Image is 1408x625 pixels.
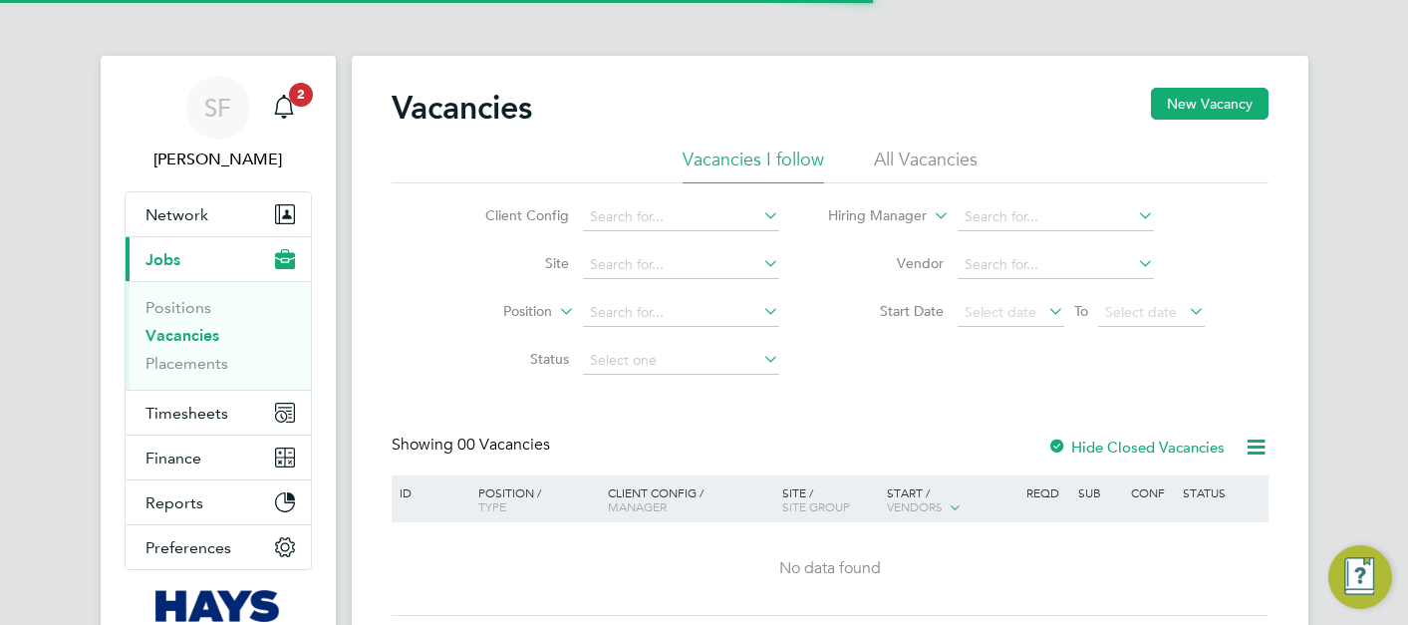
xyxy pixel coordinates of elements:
div: Sub [1073,475,1125,509]
span: Manager [608,498,667,514]
button: Engage Resource Center [1328,545,1392,609]
button: Jobs [126,237,311,281]
label: Hiring Manager [812,206,927,226]
a: Positions [145,298,211,317]
div: No data found [395,558,1266,579]
input: Search for... [583,251,779,279]
div: Reqd [1021,475,1073,509]
input: Search for... [583,299,779,327]
span: Sonny Facey [125,148,312,171]
input: Search for... [958,203,1154,231]
img: hays-logo-retina.png [155,590,280,622]
input: Search for... [958,251,1154,279]
span: SF [204,95,231,121]
label: Vendor [829,254,944,272]
a: Vacancies [145,326,219,345]
span: Timesheets [145,404,228,423]
span: 2 [289,83,313,107]
div: ID [395,475,464,509]
span: Site Group [782,498,850,514]
button: Network [126,192,311,236]
div: Status [1178,475,1265,509]
a: 2 [264,76,304,140]
label: Position [437,302,552,322]
div: Position / [463,475,603,523]
span: Vendors [887,498,943,514]
a: Go to home page [125,590,312,622]
a: SF[PERSON_NAME] [125,76,312,171]
span: Select date [965,303,1036,321]
li: Vacancies I follow [683,148,824,183]
div: Showing [392,435,554,456]
span: Type [478,498,506,514]
input: Search for... [583,203,779,231]
span: Network [145,205,208,224]
span: 00 Vacancies [457,435,550,455]
li: All Vacancies [874,148,978,183]
h2: Vacancies [392,88,532,128]
label: Start Date [829,302,944,320]
button: Finance [126,436,311,479]
div: Conf [1126,475,1178,509]
input: Select one [583,347,779,375]
span: Preferences [145,538,231,557]
span: Reports [145,493,203,512]
span: Select date [1105,303,1177,321]
button: Reports [126,480,311,524]
div: Site / [777,475,882,523]
button: New Vacancy [1151,88,1268,120]
div: Jobs [126,281,311,390]
span: Jobs [145,250,180,269]
label: Client Config [454,206,569,224]
span: To [1068,298,1094,324]
label: Status [454,350,569,368]
button: Timesheets [126,391,311,435]
button: Preferences [126,525,311,569]
a: Placements [145,354,228,373]
label: Hide Closed Vacancies [1047,438,1225,457]
span: Finance [145,449,201,468]
div: Start / [882,475,1021,525]
div: Client Config / [603,475,777,523]
label: Site [454,254,569,272]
